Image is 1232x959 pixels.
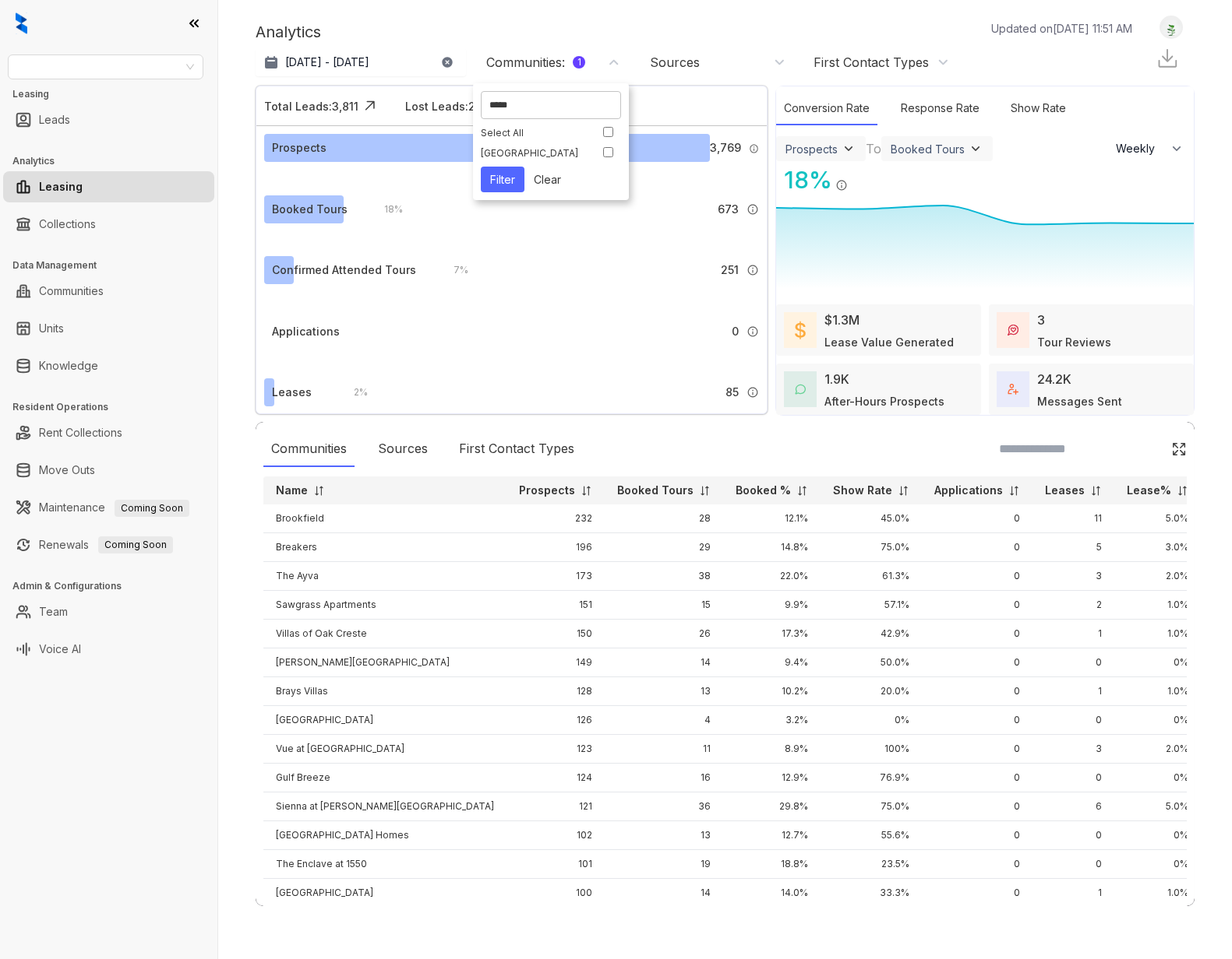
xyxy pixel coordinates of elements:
img: ViewFilterArrow [841,141,856,156]
h3: Leasing [12,87,217,101]
td: The Ayva [263,562,507,591]
td: The Enclave at 1550 [263,850,507,879]
button: Weekly [1107,135,1194,163]
li: Renewals [3,529,214,560]
td: 22.0% [723,562,821,591]
a: Units [39,313,64,344]
td: 2.0% [1114,562,1201,591]
td: 150 [507,620,605,648]
div: [GEOGRAPHIC_DATA] [481,147,587,159]
div: To [866,139,881,158]
img: sorting [1177,485,1188,497]
div: Lost Leads: 2,275 [405,98,499,114]
td: 14.0% [723,879,821,908]
img: Info [747,386,759,399]
img: sorting [581,485,592,497]
div: Sources [650,54,700,71]
td: 126 [507,706,605,735]
td: 76.9% [821,764,922,792]
li: Leasing [3,171,214,202]
img: sorting [699,485,711,497]
td: 0% [1114,706,1201,735]
td: 0% [1114,821,1201,850]
td: 0 [922,764,1033,792]
td: 0 [1033,648,1114,677]
td: [GEOGRAPHIC_DATA] [263,879,507,908]
button: [DATE] - [DATE] [256,48,466,76]
td: 9.4% [723,648,821,677]
td: Sawgrass Apartments [263,591,507,620]
td: 0 [922,879,1033,908]
img: sorting [313,485,325,497]
img: SearchIcon [1138,442,1152,455]
p: Show Rate [833,483,892,498]
li: Team [3,596,214,627]
div: 18 % [369,201,403,218]
td: Vue at [GEOGRAPHIC_DATA] [263,735,507,764]
img: sorting [1090,485,1102,497]
td: 102 [507,821,605,850]
td: 16 [605,764,723,792]
td: 11 [605,735,723,764]
li: Communities [3,276,214,307]
td: 29 [605,533,723,562]
a: Knowledge [39,350,98,381]
td: 10.2% [723,677,821,706]
td: 20.0% [821,677,922,706]
td: 149 [507,648,605,677]
td: 61.3% [821,562,922,591]
h3: Resident Operations [12,400,217,414]
td: 1 [1033,879,1114,908]
img: sorting [796,485,808,497]
td: [GEOGRAPHIC_DATA] [263,706,507,735]
p: Analytics [256,20,321,44]
td: 3.2% [723,706,821,735]
td: 0 [1033,764,1114,792]
td: 33.3% [821,879,922,908]
td: 0 [1033,706,1114,735]
td: 50.0% [821,648,922,677]
td: 28 [605,504,723,533]
a: Rent Collections [39,417,122,448]
td: 1 [1033,620,1114,648]
img: TourReviews [1008,325,1018,335]
td: 0 [1033,821,1114,850]
td: 5.0% [1114,504,1201,533]
div: Conversion Rate [776,92,877,125]
div: 18 % [776,163,832,198]
td: 0% [821,706,922,735]
td: 19 [605,850,723,879]
div: Prospects [785,142,838,156]
td: 121 [507,792,605,821]
td: 36 [605,792,723,821]
td: 14 [605,648,723,677]
td: 23.5% [821,850,922,879]
td: 13 [605,677,723,706]
td: 0% [1114,648,1201,677]
td: 0 [922,648,1033,677]
li: Move Outs [3,455,214,486]
img: ViewFilterArrow [968,141,983,156]
li: Knowledge [3,350,214,381]
td: 57.1% [821,591,922,620]
td: 101 [507,850,605,879]
td: 0 [922,792,1033,821]
p: Lease% [1127,483,1171,498]
div: Leases [272,384,312,401]
a: Leasing [39,171,83,202]
td: 3.0% [1114,533,1201,562]
div: Response Rate [893,92,987,125]
div: Booked Tours [272,201,348,218]
td: 9.9% [723,591,821,620]
td: Sienna at [PERSON_NAME][GEOGRAPHIC_DATA] [263,792,507,821]
td: 2 [1033,591,1114,620]
td: 0 [922,562,1033,591]
td: 26 [605,620,723,648]
img: sorting [898,485,909,497]
img: Info [835,179,848,191]
td: 1.0% [1114,620,1201,648]
p: [DATE] - [DATE] [285,54,369,70]
td: 55.6% [821,821,922,850]
td: Brays Villas [263,677,507,706]
a: Voice AI [39,634,81,665]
